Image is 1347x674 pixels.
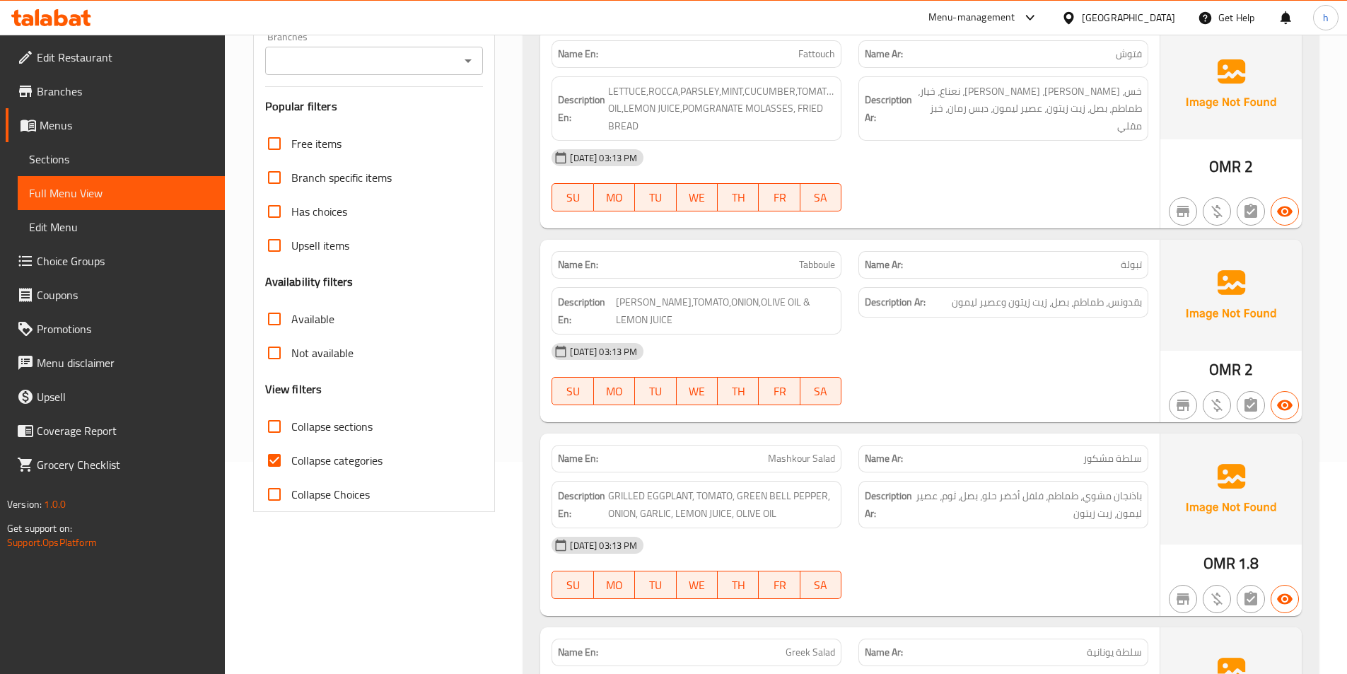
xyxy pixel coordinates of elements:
span: Collapse sections [291,418,373,435]
span: LETTUCE,ROCCA,PARSLEY,MINT,CUCUMBER,TOMATO,ONION,OLIVE OIL,LEMON JUICE,POMGRANATE MOLASSES, FRIED... [608,83,835,135]
a: Coverage Report [6,414,225,448]
h3: View filters [265,381,322,397]
span: TH [723,381,753,402]
span: Has choices [291,203,347,220]
button: Available [1271,391,1299,419]
button: Not has choices [1237,585,1265,613]
span: Edit Restaurant [37,49,214,66]
span: TH [723,575,753,595]
button: Not has choices [1237,391,1265,419]
img: Ae5nvW7+0k+MAAAAAElFTkSuQmCC [1160,29,1302,139]
span: FR [764,575,794,595]
span: FR [764,381,794,402]
strong: Name En: [558,257,598,272]
span: GRILLED EGGPLANT, TOMATO, GREEN BELL PEPPER, ONION, GARLIC, LEMON JUICE, OLIVE OIL [608,487,835,522]
span: خس، جرجير، بقدونس، نعناع، خيار، طماطم، بصل، زيت زيتون، عصير ليمون، دبس رمان، خبز مقلي [915,83,1142,135]
button: Purchased item [1203,585,1231,613]
span: تبولة [1121,257,1142,272]
span: MO [600,187,629,208]
strong: Description Ar: [865,91,912,126]
span: SA [806,187,836,208]
button: Not branch specific item [1169,197,1197,226]
div: [GEOGRAPHIC_DATA] [1082,10,1175,25]
button: Open [458,51,478,71]
button: TU [635,183,676,211]
span: Not available [291,344,354,361]
strong: Name En: [558,47,598,62]
span: TU [641,381,670,402]
span: MO [600,575,629,595]
span: بقدونس، طماطم، بصل، زيت زيتون وعصير ليمون [952,294,1142,311]
button: TH [718,183,759,211]
strong: Description Ar: [865,487,912,522]
a: Edit Restaurant [6,40,225,74]
a: Grocery Checklist [6,448,225,482]
strong: Description Ar: [865,294,926,311]
span: Tabboule [799,257,835,272]
span: SA [806,575,836,595]
strong: Name Ar: [865,47,903,62]
a: Branches [6,74,225,108]
button: WE [677,571,718,599]
span: [DATE] 03:13 PM [564,151,643,165]
strong: Name En: [558,645,598,660]
strong: Description En: [558,294,612,328]
div: Menu-management [928,9,1015,26]
span: سلطة مشكور [1083,451,1142,466]
span: Branches [37,83,214,100]
a: Upsell [6,380,225,414]
span: Greek Salad [786,645,835,660]
span: Branch specific items [291,169,392,186]
button: TH [718,571,759,599]
button: Purchased item [1203,391,1231,419]
span: Version: [7,495,42,513]
span: Collapse Choices [291,486,370,503]
strong: Name Ar: [865,451,903,466]
h3: Availability filters [265,274,354,290]
span: OMR [1203,550,1235,577]
span: Sections [29,151,214,168]
span: Coupons [37,286,214,303]
span: h [1323,10,1329,25]
a: Menu disclaimer [6,346,225,380]
a: Coupons [6,278,225,312]
span: Free items [291,135,342,152]
button: Available [1271,585,1299,613]
button: WE [677,183,718,211]
a: Menus [6,108,225,142]
button: SU [552,377,593,405]
span: فتوش [1116,47,1142,62]
a: Sections [18,142,225,176]
a: Support.OpsPlatform [7,533,97,552]
a: Choice Groups [6,244,225,278]
strong: Name Ar: [865,257,903,272]
strong: Name Ar: [865,645,903,660]
span: سلطة يونانية [1087,645,1142,660]
span: OMR [1209,153,1241,180]
h3: Popular filters [265,98,484,115]
img: Ae5nvW7+0k+MAAAAAElFTkSuQmCC [1160,434,1302,544]
span: Coverage Report [37,422,214,439]
span: TH [723,187,753,208]
a: Full Menu View [18,176,225,210]
span: 2 [1244,356,1253,383]
a: Promotions [6,312,225,346]
span: 1.0.0 [44,495,66,513]
button: TU [635,571,676,599]
button: Not branch specific item [1169,585,1197,613]
button: SA [800,183,841,211]
span: Choice Groups [37,252,214,269]
span: [DATE] 03:13 PM [564,345,643,359]
button: TH [718,377,759,405]
span: Mashkour Salad [768,451,835,466]
button: TU [635,377,676,405]
button: SU [552,183,593,211]
span: TU [641,187,670,208]
span: Full Menu View [29,185,214,202]
button: Not branch specific item [1169,391,1197,419]
button: SU [552,571,593,599]
span: باذنجان مشوي، طماطم، فلفل أخضر حلو، بصل، ثوم، عصير ليمون، زيت زيتون [915,487,1142,522]
button: Available [1271,197,1299,226]
button: Purchased item [1203,197,1231,226]
span: Upsell items [291,237,349,254]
